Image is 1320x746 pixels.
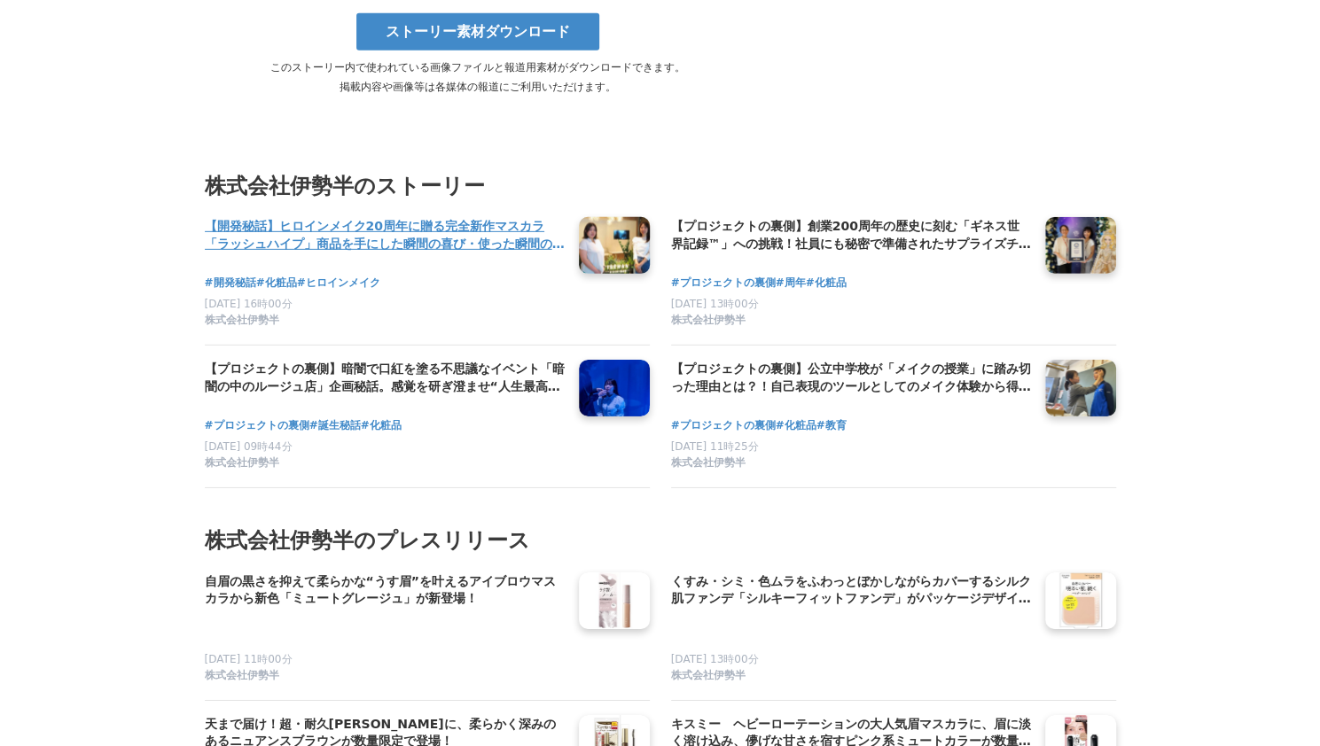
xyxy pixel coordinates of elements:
[205,455,565,473] a: 株式会社伊勢半
[205,668,565,686] a: 株式会社伊勢半
[671,455,746,470] span: 株式会社伊勢半
[297,275,380,291] a: #ヒロインメイク
[191,58,765,97] p: このストーリー内で使われている画像ファイルと報道用素材がダウンロードできます。 掲載内容や画像等は各媒体の報道にご利用いただけます。
[671,313,746,328] span: 株式会社伊勢半
[776,275,806,291] a: #周年
[671,572,1031,609] h4: くすみ・シミ・色ムラをふわっとぼかしながらカバーするシルク肌ファンデ「シルキーフィットファンデ」がパッケージデザインをリニューアル！
[256,275,297,291] a: #化粧品
[205,169,1116,203] h3: 株式会社伊勢半のストーリー
[671,217,1031,253] h4: 【プロジェクトの裏側】創業200周年の歴史に刻む「ギネス世界記録™」への挑戦！社員にも秘密で準備されたサプライズチャレンジの舞台裏
[205,360,565,396] h4: 【プロジェクトの裏側】暗闇で口紅を塗る不思議なイベント「暗闇の中のルージュ店」企画秘話。感覚を研ぎ澄ませ“人生最高のひと塗り※”を提供
[205,360,565,397] a: 【プロジェクトの裏側】暗闇で口紅を塗る不思議なイベント「暗闇の中のルージュ店」企画秘話。感覚を研ぎ澄ませ“人生最高のひと塗り※”を提供
[205,417,309,434] a: #プロジェクトの裏側
[671,668,1031,686] a: 株式会社伊勢半
[205,313,565,330] a: 株式会社伊勢半
[671,313,1031,330] a: 株式会社伊勢半
[205,313,279,328] span: 株式会社伊勢半
[205,217,565,253] h4: 【開発秘話】ヒロインメイク20周年に贈る完全新作マスカラ「ラッシュハイプ」商品を手にした瞬間の喜び・使った瞬間の驚きを届ける道のり
[671,455,1031,473] a: 株式会社伊勢半
[205,217,565,254] a: 【開発秘話】ヒロインメイク20周年に贈る完全新作マスカラ「ラッシュハイプ」商品を手にした瞬間の喜び・使った瞬間の驚きを届ける道のり
[671,275,776,291] a: #プロジェクトの裏側
[671,440,759,453] span: [DATE] 11時25分
[356,13,599,51] a: ストーリー素材ダウンロード
[205,653,293,665] span: [DATE] 11時00分
[671,217,1031,254] a: 【プロジェクトの裏側】創業200周年の歴史に刻む「ギネス世界記録™」への挑戦！社員にも秘密で準備されたサプライズチャレンジの舞台裏
[205,275,256,291] a: #開発秘話
[205,572,565,610] a: 自眉の黒さを抑えて柔らかな“うす眉”を叶えるアイブロウマスカラから新色「ミュートグレージュ」が新登場！
[361,417,402,434] a: #化粧品
[816,417,847,434] a: #教育
[205,298,293,310] span: [DATE] 16時00分
[205,524,1116,557] h2: 株式会社伊勢半のプレスリリース
[205,440,293,453] span: [DATE] 09時44分
[309,417,361,434] a: #誕生秘話
[205,455,279,470] span: 株式会社伊勢半
[671,360,1031,396] h4: 【プロジェクトの裏側】公立中学校が「メイクの授業」に踏み切った理由とは？！自己表現のツールとしてのメイク体験から得る“本質に迫る深い学び”
[671,653,759,665] span: [DATE] 13時00分
[671,360,1031,397] a: 【プロジェクトの裏側】公立中学校が「メイクの授業」に踏み切った理由とは？！自己表現のツールとしてのメイク体験から得る“本質に迫る深い学び”
[205,572,565,609] h4: 自眉の黒さを抑えて柔らかな“うす眉”を叶えるアイブロウマスカラから新色「ミュートグレージュ」が新登場！
[671,668,746,683] span: 株式会社伊勢半
[806,275,847,291] a: #化粧品
[671,417,776,434] a: #プロジェクトの裏側
[671,572,1031,610] a: くすみ・シミ・色ムラをふわっとぼかしながらカバーするシルク肌ファンデ「シルキーフィットファンデ」がパッケージデザインをリニューアル！
[205,668,279,683] span: 株式会社伊勢半
[671,298,759,310] span: [DATE] 13時00分
[776,417,816,434] a: #化粧品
